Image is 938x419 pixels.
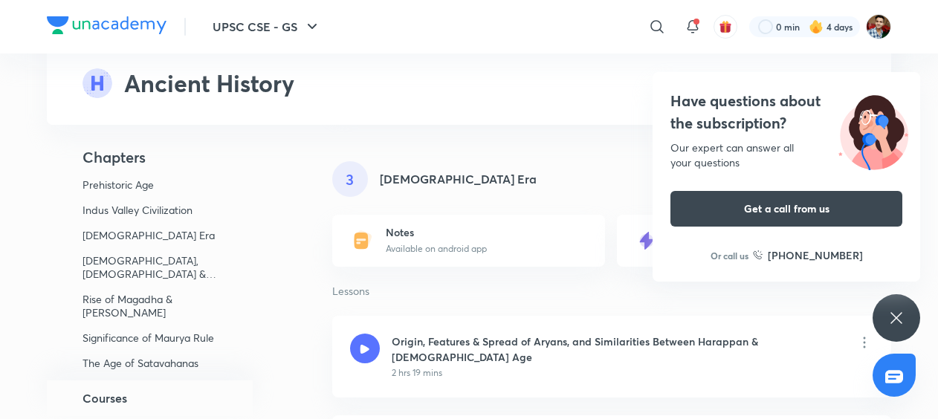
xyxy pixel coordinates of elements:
a: Company Logo [47,16,166,38]
p: 2 hrs 19 mins [392,366,442,380]
p: [DEMOGRAPHIC_DATA] Era [83,229,227,242]
img: syllabus-subject-icon [83,68,112,98]
p: Significance of Maurya Rule [83,331,227,345]
h5: Courses [83,389,127,407]
div: Our expert can answer all your questions [670,140,902,170]
h6: Notes [386,226,487,239]
img: streak [809,19,824,34]
img: avatar [719,20,732,33]
button: Get a call from us [670,191,902,227]
p: Lessons [332,285,891,298]
p: Prehistoric Age [83,178,227,192]
img: Company Logo [47,16,166,34]
p: The Age of Satavahanas [83,357,227,370]
img: Rajesh Sharma [866,14,891,39]
h4: Have questions about the subscription? [670,90,902,134]
img: ttu_illustration_new.svg [827,90,920,170]
h5: [DEMOGRAPHIC_DATA] Era [380,170,537,188]
button: UPSC CSE - GS [204,12,330,42]
h2: Ancient History [124,65,294,101]
div: 3 [332,161,368,197]
h6: [PHONE_NUMBER] [768,247,863,263]
p: Or call us [711,249,748,262]
a: [PHONE_NUMBER] [753,247,863,263]
button: avatar [714,15,737,39]
h6: Origin, Features & Spread of Aryans, and Similarities Between Harappan & [DEMOGRAPHIC_DATA] Age [392,334,844,365]
p: Indus Valley Civilization [83,204,227,217]
p: [DEMOGRAPHIC_DATA], [DEMOGRAPHIC_DATA] & Shramanic [83,254,227,281]
h4: Chapters [47,149,285,166]
p: Rise of Magadha & [PERSON_NAME] [83,293,227,319]
p: Available on android app [386,242,487,256]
